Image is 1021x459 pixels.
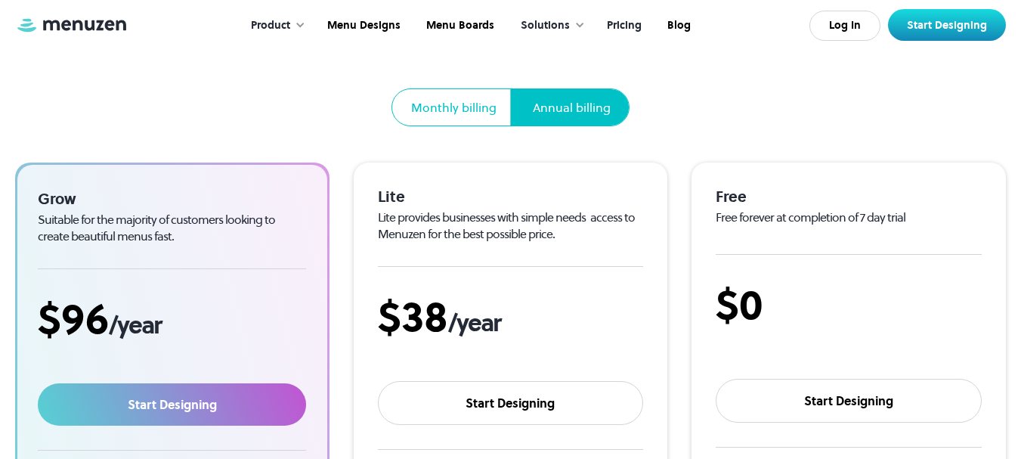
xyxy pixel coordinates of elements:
[412,2,506,49] a: Menu Boards
[411,98,497,116] div: Monthly billing
[653,2,702,49] a: Blog
[38,383,306,426] a: Start Designing
[38,212,306,244] div: Suitable for the majority of customers looking to create beautiful menus fast.
[61,290,109,348] span: 96
[888,9,1006,41] a: Start Designing
[378,291,644,342] div: $
[716,209,982,226] div: Free forever at completion of 7 day trial
[716,187,982,206] div: Free
[506,2,592,49] div: Solutions
[521,17,570,34] div: Solutions
[313,2,412,49] a: Menu Designs
[38,293,306,344] div: $
[236,2,313,49] div: Product
[378,209,644,242] div: Lite provides businesses with simple needs access to Menuzen for the best possible price.
[109,309,161,342] span: /year
[38,189,306,209] div: Grow
[378,187,644,206] div: Lite
[809,11,880,41] a: Log In
[401,287,448,346] span: 38
[251,17,290,34] div: Product
[378,381,644,425] a: Start Designing
[592,2,653,49] a: Pricing
[716,379,982,423] a: Start Designing
[533,98,611,116] div: Annual billing
[716,279,982,330] div: $0
[448,306,500,340] span: /year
